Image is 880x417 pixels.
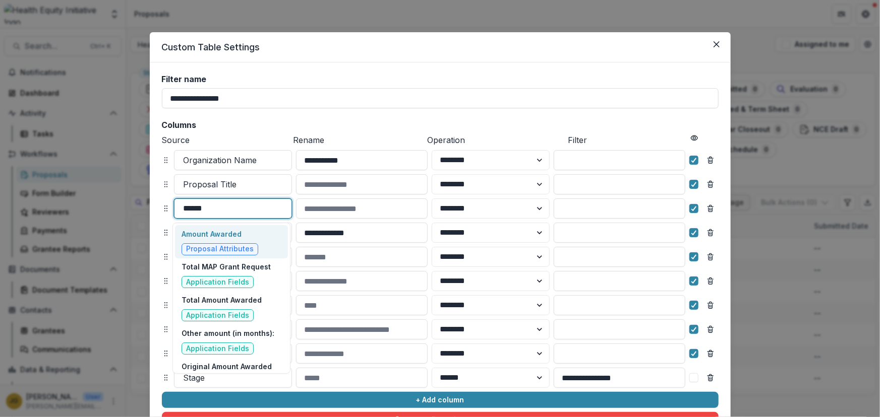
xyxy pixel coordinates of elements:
p: Total Amount Awarded [182,295,262,305]
p: Other amount (in months): [182,328,274,338]
button: Remove column [702,249,719,265]
button: Remove column [702,321,719,337]
button: Remove column [702,152,719,168]
h2: Columns [162,120,719,130]
p: Operation [427,134,564,146]
p: Filter [568,134,686,146]
header: Custom Table Settings [150,32,731,62]
button: Remove column [702,176,719,192]
p: Original Amount Awarded [182,361,272,372]
p: Rename [293,134,423,146]
span: Application Fields [186,278,249,287]
button: Remove column [702,370,719,386]
button: Remove column [702,297,719,313]
span: Application Fields [186,344,249,353]
button: Remove column [702,345,719,362]
p: Amount Awarded [182,229,258,239]
span: Proposal Attributes [186,245,254,253]
p: Total MAP Grant Request [182,261,271,272]
button: Remove column [702,225,719,241]
label: Filter name [162,75,713,84]
span: Application Fields [186,311,249,320]
p: Source [162,134,289,146]
button: + Add column [162,392,719,408]
button: Remove column [702,273,719,289]
button: Remove column [702,200,719,217]
button: Close [709,36,725,52]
